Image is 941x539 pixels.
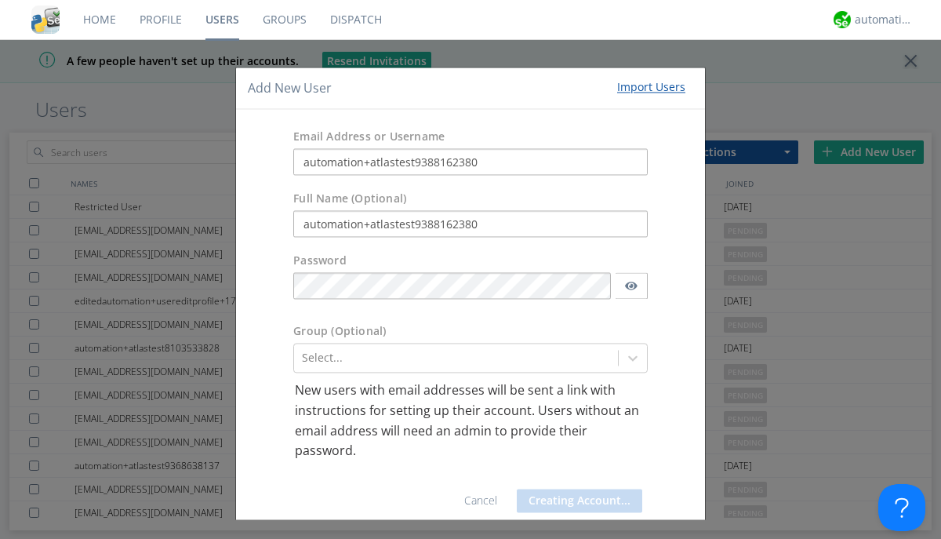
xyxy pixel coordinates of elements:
[248,79,332,97] h4: Add New User
[517,489,642,512] button: Creating Account...
[464,493,497,508] a: Cancel
[293,253,347,269] label: Password
[293,191,406,207] label: Full Name (Optional)
[31,5,60,34] img: cddb5a64eb264b2086981ab96f4c1ba7
[293,211,648,238] input: Julie Appleseed
[295,381,646,461] p: New users with email addresses will be sent a link with instructions for setting up their account...
[855,12,914,27] div: automation+atlas
[617,79,685,95] div: Import Users
[293,324,386,340] label: Group (Optional)
[293,149,648,176] input: e.g. email@address.com, Housekeeping1
[293,129,445,145] label: Email Address or Username
[834,11,851,28] img: d2d01cd9b4174d08988066c6d424eccd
